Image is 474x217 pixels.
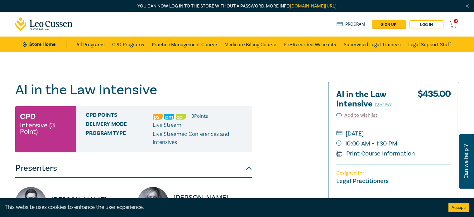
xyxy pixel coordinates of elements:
[20,111,36,122] h3: CPD
[418,90,451,112] div: $ 435.00
[336,170,451,176] p: Designed for
[86,121,153,129] span: Delivery Mode
[409,20,443,28] a: Log in
[86,130,153,146] span: Program type
[5,203,439,211] div: This website uses cookies to enhance the user experience.
[153,130,247,146] p: Live Streamed Conferences and Intensives
[173,193,252,203] p: [PERSON_NAME]
[336,150,415,158] a: Print Course Information
[15,82,252,98] h1: AI in the Law Intensive
[375,101,392,108] small: I25057
[51,195,130,205] p: [PERSON_NAME]
[344,37,401,52] a: Supervised Legal Trainees
[164,114,174,120] img: Practice Management & Business Skills
[20,122,72,135] small: Intensive (3 Point)
[290,3,337,9] a: [DOMAIN_NAME][URL]
[448,203,469,212] button: Accept cookies
[112,37,144,52] a: CPD Programs
[23,41,66,48] a: Store Home
[76,37,105,52] a: All Programs
[176,114,186,120] img: Ethics & Professional Responsibility
[86,112,153,120] span: CPD Points
[336,90,405,109] h2: AI in the Law Intensive
[153,121,181,129] span: Live Stream
[337,21,366,28] a: Program
[336,112,378,119] button: Add to wishlist
[15,159,252,178] button: Presenters
[465,3,470,9] img: Close
[336,129,451,139] small: [DATE]
[454,19,458,23] span: 0
[191,112,208,120] li: 3 Point s
[15,3,459,10] p: You can now log in to the store without a password. More info
[152,37,217,52] a: Practice Management Course
[372,20,406,28] a: sign up
[153,114,163,120] img: Professional Skills
[463,138,469,185] span: Can we help ?
[336,177,389,185] small: Legal Practitioners
[224,37,276,52] a: Medicare Billing Course
[408,37,451,52] a: Legal Support Staff
[336,139,451,149] small: 10:00 AM - 1:30 PM
[284,37,336,52] a: Pre-Recorded Webcasts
